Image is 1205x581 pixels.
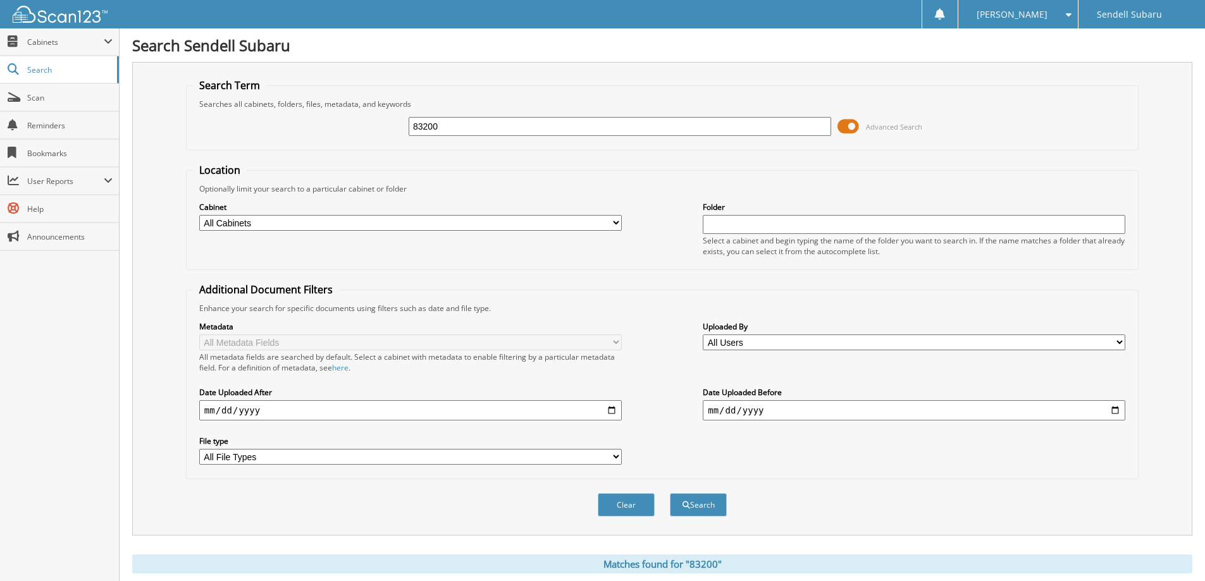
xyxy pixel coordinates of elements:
[193,99,1132,109] div: Searches all cabinets, folders, files, metadata, and keywords
[199,352,622,373] div: All metadata fields are searched by default. Select a cabinet with metadata to enable filtering b...
[27,148,113,159] span: Bookmarks
[27,204,113,214] span: Help
[866,122,922,131] span: Advanced Search
[199,321,622,332] label: Metadata
[703,235,1125,257] div: Select a cabinet and begin typing the name of the folder you want to search in. If the name match...
[27,37,104,47] span: Cabinets
[703,202,1125,212] label: Folder
[193,163,247,177] legend: Location
[703,400,1125,420] input: end
[27,92,113,103] span: Scan
[332,362,349,373] a: here
[27,176,104,187] span: User Reports
[199,436,622,446] label: File type
[199,202,622,212] label: Cabinet
[1097,11,1162,18] span: Sendell Subaru
[199,387,622,398] label: Date Uploaded After
[703,321,1125,332] label: Uploaded By
[193,283,339,297] legend: Additional Document Filters
[977,11,1047,18] span: [PERSON_NAME]
[132,35,1192,56] h1: Search Sendell Subaru
[193,78,266,92] legend: Search Term
[132,554,1192,573] div: Matches found for "83200"
[703,387,1125,398] label: Date Uploaded Before
[199,400,622,420] input: start
[27,120,113,131] span: Reminders
[670,493,727,517] button: Search
[27,64,111,75] span: Search
[193,183,1132,194] div: Optionally limit your search to a particular cabinet or folder
[13,6,108,23] img: scan123-logo-white.svg
[27,231,113,242] span: Announcements
[193,303,1132,314] div: Enhance your search for specific documents using filters such as date and file type.
[598,493,655,517] button: Clear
